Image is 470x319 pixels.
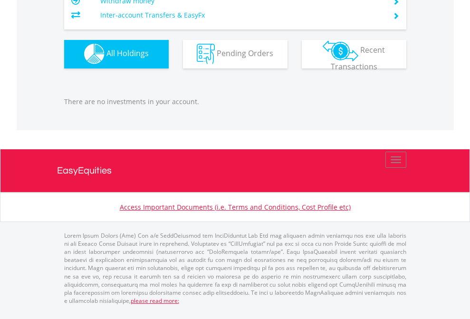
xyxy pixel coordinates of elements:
[183,40,288,68] button: Pending Orders
[131,297,179,305] a: please read more:
[64,232,406,305] p: Lorem Ipsum Dolors (Ame) Con a/e SeddOeiusmod tem InciDiduntut Lab Etd mag aliquaen admin veniamq...
[217,48,273,58] span: Pending Orders
[331,45,385,72] span: Recent Transactions
[120,203,351,212] a: Access Important Documents (i.e. Terms and Conditions, Cost Profile etc)
[323,40,358,61] img: transactions-zar-wht.png
[106,48,149,58] span: All Holdings
[64,97,406,106] p: There are no investments in your account.
[84,44,105,64] img: holdings-wht.png
[197,44,215,64] img: pending_instructions-wht.png
[302,40,406,68] button: Recent Transactions
[64,40,169,68] button: All Holdings
[57,149,413,192] a: EasyEquities
[100,8,381,22] td: Inter-account Transfers & EasyFx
